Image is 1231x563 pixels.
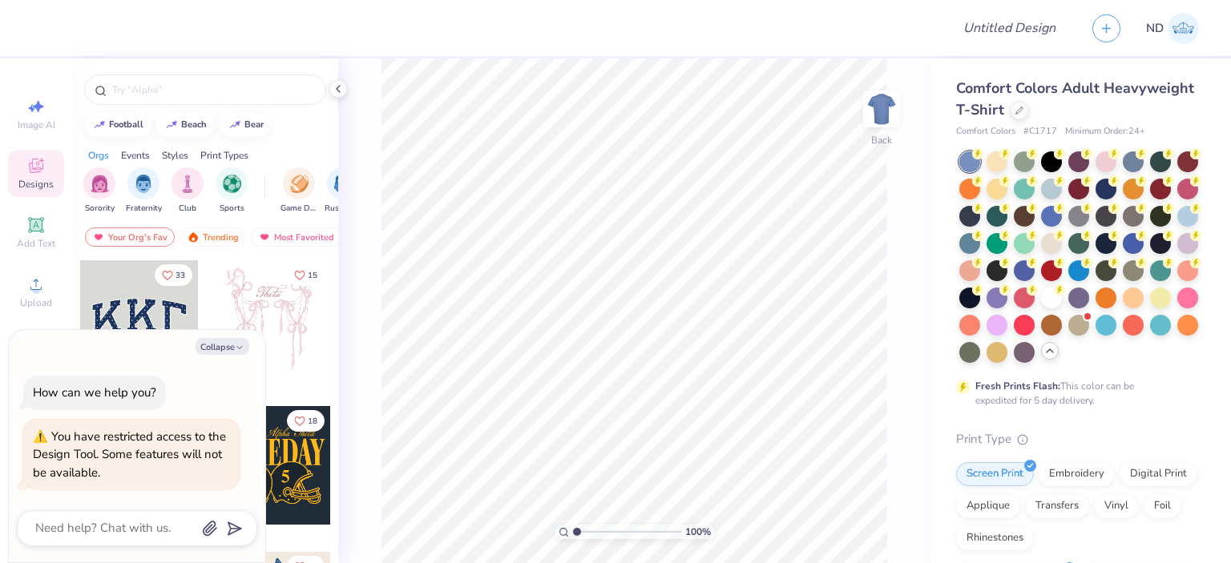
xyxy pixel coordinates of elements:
[325,167,361,215] div: filter for Rush & Bid
[91,175,109,193] img: Sorority Image
[1146,13,1199,44] a: ND
[956,462,1034,486] div: Screen Print
[1025,494,1089,518] div: Transfers
[251,227,341,247] div: Most Favorited
[325,203,361,215] span: Rush & Bid
[33,428,226,481] div: You have restricted access to the Design Tool. Some features will not be available.
[18,119,55,131] span: Image AI
[244,120,264,129] div: bear
[334,175,353,193] img: Rush & Bid Image
[1039,462,1115,486] div: Embroidery
[325,167,361,215] button: filter button
[84,113,151,137] button: football
[135,175,152,193] img: Fraternity Image
[176,271,185,279] span: 33
[281,167,317,215] div: filter for Game Day
[1146,19,1164,38] span: ND
[1023,125,1057,139] span: # C1717
[871,133,892,147] div: Back
[216,167,248,215] div: filter for Sports
[956,430,1199,448] div: Print Type
[956,526,1034,550] div: Rhinestones
[308,271,317,279] span: 15
[18,178,54,191] span: Designs
[85,203,115,215] span: Sorority
[109,120,143,129] div: football
[216,167,248,215] button: filter button
[281,167,317,215] button: filter button
[258,231,271,243] img: most_fav.gif
[88,148,109,163] div: Orgs
[126,167,162,215] button: filter button
[290,175,309,193] img: Game Day Image
[1065,125,1145,139] span: Minimum Order: 24 +
[223,175,241,193] img: Sports Image
[1144,494,1181,518] div: Foil
[181,120,207,129] div: beach
[956,78,1194,119] span: Comfort Colors Adult Heavyweight T-Shirt
[308,417,317,425] span: 18
[1120,462,1197,486] div: Digital Print
[1094,494,1139,518] div: Vinyl
[20,296,52,309] span: Upload
[975,380,1060,392] strong: Fresh Prints Flash:
[83,167,115,215] button: filter button
[956,125,1015,139] span: Comfort Colors
[187,231,200,243] img: trending.gif
[165,120,178,130] img: trend_line.gif
[179,175,196,193] img: Club Image
[111,82,316,98] input: Try "Alpha"
[287,264,325,286] button: Like
[220,113,271,137] button: bear
[126,203,162,215] span: Fraternity
[93,120,106,130] img: trend_line.gif
[975,379,1172,408] div: This color can be expedited for 5 day delivery.
[33,384,156,400] div: How can we help you?
[196,338,249,355] button: Collapse
[1168,13,1199,44] img: Nikita Dekate
[121,148,150,163] div: Events
[287,410,325,432] button: Like
[220,203,244,215] span: Sports
[92,231,105,243] img: most_fav.gif
[685,525,711,539] span: 100 %
[17,237,55,250] span: Add Text
[950,12,1068,44] input: Untitled Design
[956,494,1020,518] div: Applique
[172,167,204,215] div: filter for Club
[180,227,246,247] div: Trending
[281,203,317,215] span: Game Day
[85,227,175,247] div: Your Org's Fav
[162,148,188,163] div: Styles
[179,203,196,215] span: Club
[866,93,898,125] img: Back
[228,120,241,130] img: trend_line.gif
[200,148,248,163] div: Print Types
[155,264,192,286] button: Like
[83,167,115,215] div: filter for Sorority
[126,167,162,215] div: filter for Fraternity
[172,167,204,215] button: filter button
[156,113,214,137] button: beach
